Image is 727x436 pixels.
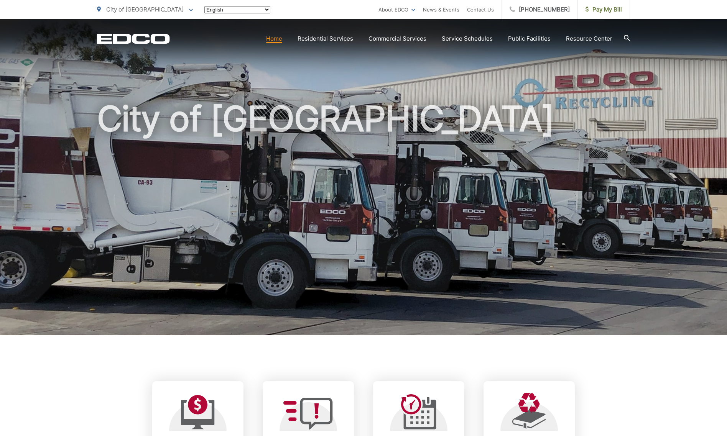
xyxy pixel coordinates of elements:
span: City of [GEOGRAPHIC_DATA] [106,6,184,13]
a: EDCD logo. Return to the homepage. [97,33,170,44]
a: Home [266,34,282,43]
a: Residential Services [298,34,353,43]
span: Pay My Bill [586,5,622,14]
a: Resource Center [566,34,612,43]
a: Public Facilities [508,34,551,43]
a: Commercial Services [368,34,426,43]
a: Contact Us [467,5,494,14]
a: News & Events [423,5,459,14]
a: About EDCO [378,5,415,14]
select: Select a language [204,6,270,13]
a: Service Schedules [442,34,493,43]
h1: City of [GEOGRAPHIC_DATA] [97,100,630,342]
